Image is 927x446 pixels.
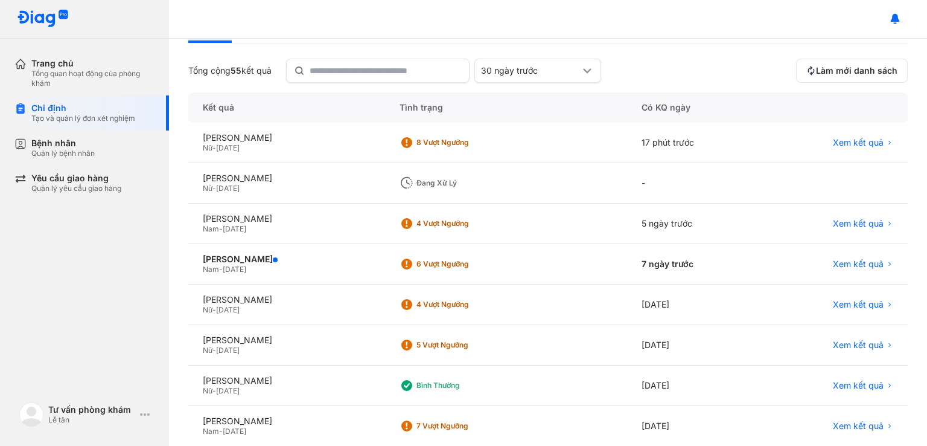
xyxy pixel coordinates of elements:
[796,59,908,83] button: Làm mới danh sách
[203,305,212,314] span: Nữ
[416,300,513,309] div: 4 Vượt ngưỡng
[203,143,212,152] span: Nữ
[203,375,371,386] div: [PERSON_NAME]
[17,10,69,28] img: logo
[627,244,761,285] div: 7 ngày trước
[416,178,513,188] div: Đang xử lý
[833,137,884,148] span: Xem kết quả
[188,65,272,76] div: Tổng cộng kết quả
[188,92,385,123] div: Kết quả
[833,218,884,229] span: Xem kết quả
[203,294,371,305] div: [PERSON_NAME]
[216,346,240,355] span: [DATE]
[219,224,223,233] span: -
[203,335,371,346] div: [PERSON_NAME]
[833,380,884,391] span: Xem kết quả
[203,346,212,355] span: Nữ
[416,259,513,269] div: 6 Vượt ngưỡng
[216,386,240,395] span: [DATE]
[627,325,761,366] div: [DATE]
[833,421,884,431] span: Xem kết quả
[31,173,121,184] div: Yêu cầu giao hàng
[416,219,513,228] div: 4 Vượt ngưỡng
[212,143,216,152] span: -
[31,114,135,123] div: Tạo và quản lý đơn xét nghiệm
[31,103,135,114] div: Chỉ định
[203,132,371,143] div: [PERSON_NAME]
[203,224,219,233] span: Nam
[627,366,761,406] div: [DATE]
[31,69,154,88] div: Tổng quan hoạt động của phòng khám
[627,123,761,163] div: 17 phút trước
[627,163,761,204] div: -
[833,299,884,310] span: Xem kết quả
[833,340,884,351] span: Xem kết quả
[48,404,135,415] div: Tư vấn phòng khám
[223,265,246,274] span: [DATE]
[31,184,121,193] div: Quản lý yêu cầu giao hàng
[216,143,240,152] span: [DATE]
[48,415,135,425] div: Lễ tân
[212,346,216,355] span: -
[216,184,240,193] span: [DATE]
[212,386,216,395] span: -
[203,386,212,395] span: Nữ
[212,184,216,193] span: -
[203,184,212,193] span: Nữ
[416,138,513,147] div: 8 Vượt ngưỡng
[203,416,371,427] div: [PERSON_NAME]
[627,204,761,244] div: 5 ngày trước
[216,305,240,314] span: [DATE]
[416,381,513,390] div: Bình thường
[223,224,246,233] span: [DATE]
[816,65,897,76] span: Làm mới danh sách
[203,173,371,184] div: [PERSON_NAME]
[31,58,154,69] div: Trang chủ
[203,265,219,274] span: Nam
[219,265,223,274] span: -
[31,138,95,149] div: Bệnh nhân
[19,402,43,427] img: logo
[31,149,95,158] div: Quản lý bệnh nhân
[203,254,371,265] div: [PERSON_NAME]
[385,92,627,123] div: Tình trạng
[627,285,761,325] div: [DATE]
[219,427,223,436] span: -
[416,421,513,431] div: 7 Vượt ngưỡng
[203,213,371,224] div: [PERSON_NAME]
[223,427,246,436] span: [DATE]
[627,92,761,123] div: Có KQ ngày
[416,340,513,350] div: 5 Vượt ngưỡng
[212,305,216,314] span: -
[231,65,241,76] span: 55
[481,65,580,76] div: 30 ngày trước
[203,427,219,436] span: Nam
[833,259,884,270] span: Xem kết quả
